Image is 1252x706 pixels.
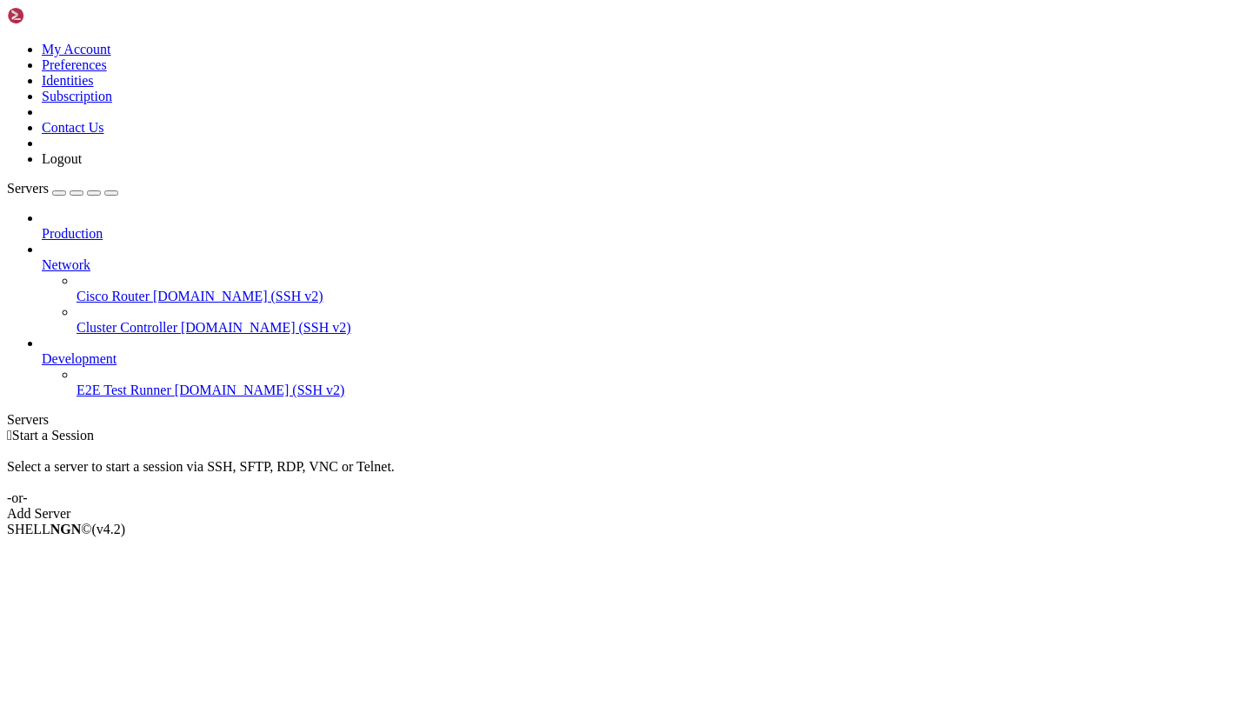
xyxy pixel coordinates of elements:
b: NGN [50,522,82,536]
a: Identities [42,73,94,88]
span: 4.2.0 [92,522,126,536]
span: [DOMAIN_NAME] (SSH v2) [181,320,351,335]
span: SHELL © [7,522,125,536]
a: Contact Us [42,120,104,135]
a: Cisco Router [DOMAIN_NAME] (SSH v2) [77,289,1245,304]
a: Production [42,226,1245,242]
span: [DOMAIN_NAME] (SSH v2) [153,289,323,303]
li: E2E Test Runner [DOMAIN_NAME] (SSH v2) [77,367,1245,398]
a: Cluster Controller [DOMAIN_NAME] (SSH v2) [77,320,1245,336]
li: Production [42,210,1245,242]
span:  [7,428,12,443]
li: Cluster Controller [DOMAIN_NAME] (SSH v2) [77,304,1245,336]
li: Cisco Router [DOMAIN_NAME] (SSH v2) [77,273,1245,304]
img: Shellngn [7,7,107,24]
span: Development [42,351,117,366]
a: Subscription [42,89,112,103]
span: Cluster Controller [77,320,177,335]
a: Servers [7,181,118,196]
a: Network [42,257,1245,273]
span: Network [42,257,90,272]
div: Select a server to start a session via SSH, SFTP, RDP, VNC or Telnet. -or- [7,443,1245,506]
span: Cisco Router [77,289,150,303]
div: Add Server [7,506,1245,522]
a: Logout [42,151,82,166]
li: Development [42,336,1245,398]
span: E2E Test Runner [77,383,171,397]
li: Network [42,242,1245,336]
span: Production [42,226,103,241]
span: [DOMAIN_NAME] (SSH v2) [175,383,345,397]
a: Development [42,351,1245,367]
a: E2E Test Runner [DOMAIN_NAME] (SSH v2) [77,383,1245,398]
a: My Account [42,42,111,57]
div: Servers [7,412,1245,428]
span: Start a Session [12,428,94,443]
span: Servers [7,181,49,196]
a: Preferences [42,57,107,72]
